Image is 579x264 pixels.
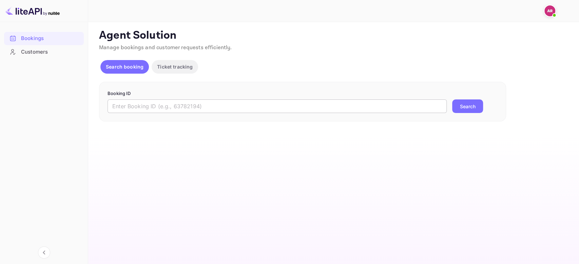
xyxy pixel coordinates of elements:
p: Agent Solution [99,29,567,42]
img: LiteAPI logo [5,5,60,16]
button: Search [452,99,483,113]
button: Collapse navigation [38,246,50,259]
span: Manage bookings and customer requests efficiently. [99,44,232,51]
input: Enter Booking ID (e.g., 63782194) [108,99,447,113]
div: Customers [21,48,80,56]
div: Bookings [21,35,80,42]
a: Customers [4,45,84,58]
img: amram rita [544,5,555,16]
p: Search booking [106,63,143,70]
div: Bookings [4,32,84,45]
div: Customers [4,45,84,59]
a: Bookings [4,32,84,44]
p: Ticket tracking [157,63,193,70]
p: Booking ID [108,90,498,97]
